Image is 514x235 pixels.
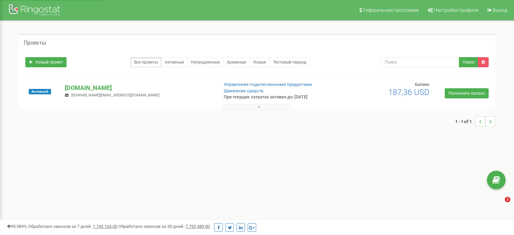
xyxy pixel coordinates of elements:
button: Поиск [459,57,478,67]
a: Новые [249,57,270,67]
h5: Проекты [24,40,46,46]
span: Обработано звонков за 7 дней : [28,224,117,229]
a: Пополнить баланс [445,88,489,98]
span: Реферальная программа [363,7,419,13]
span: Активный [29,89,51,94]
span: 1 - 1 of 1 [455,116,475,126]
input: Поиск [381,57,459,67]
iframe: Intercom live chat [491,197,507,213]
a: Все проекты [130,57,162,67]
p: При текущих затратах активен до: [DATE] [224,94,332,100]
a: Непродленные [187,57,223,67]
a: Активные [161,57,188,67]
span: [DOMAIN_NAME][EMAIL_ADDRESS][DOMAIN_NAME] [71,93,160,97]
span: Обработано звонков за 30 дней : [118,224,210,229]
span: 2 [505,197,510,202]
span: 187,36 USD [388,88,430,97]
a: Тестовый период [269,57,310,67]
a: Новый проект [25,57,67,67]
a: Управление подключенными продуктами [224,82,312,87]
span: Настройки профиля [434,7,479,13]
a: Движение средств [224,88,263,93]
u: 7 792 489,00 [186,224,210,229]
span: Выход [493,7,507,13]
u: 1 743 163,00 [93,224,117,229]
nav: ... [455,110,495,133]
span: 99,989% [7,224,27,229]
span: Баланс [415,82,430,87]
p: [DOMAIN_NAME] [65,84,213,92]
a: Архивные [223,57,250,67]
